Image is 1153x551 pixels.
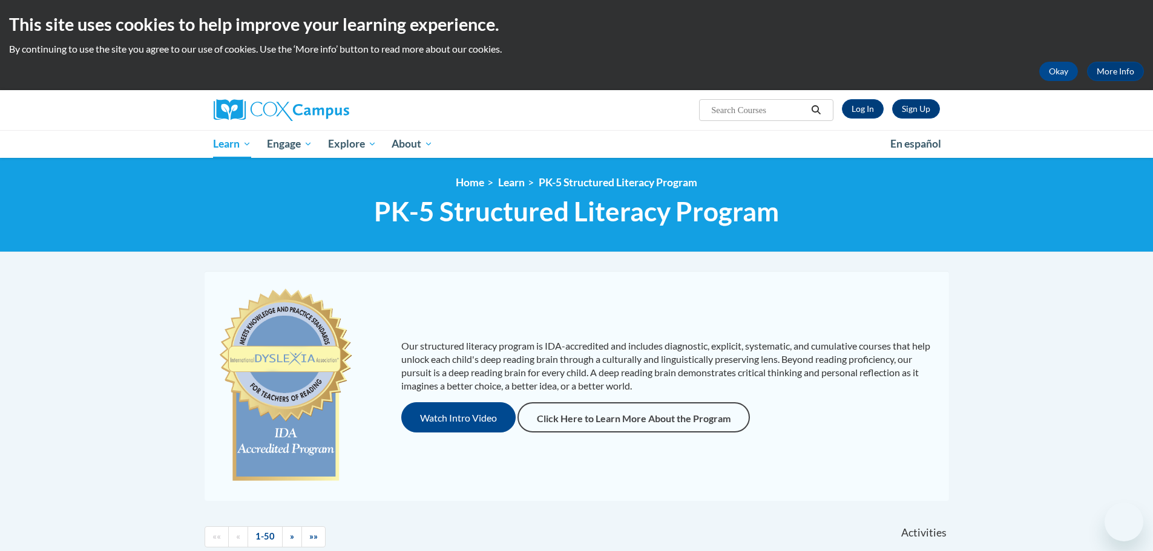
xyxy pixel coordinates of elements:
p: By continuing to use the site you agree to our use of cookies. Use the ‘More info’ button to read... [9,42,1144,56]
a: Log In [842,99,884,119]
span: About [392,137,433,151]
button: Okay [1039,62,1078,81]
a: More Info [1087,62,1144,81]
span: « [236,531,240,541]
span: Learn [213,137,251,151]
a: Learn [206,130,260,158]
input: Search Courses [710,103,807,117]
span: PK-5 Structured Literacy Program [374,195,779,227]
p: Our structured literacy program is IDA-accredited and includes diagnostic, explicit, systematic, ... [401,339,937,393]
span: Activities [901,526,947,540]
a: End [301,526,326,547]
a: Previous [228,526,248,547]
a: Home [456,176,484,189]
img: c477cda6-e343-453b-bfce-d6f9e9818e1c.png [217,283,355,489]
a: Learn [498,176,525,189]
a: Explore [320,130,384,158]
button: Watch Intro Video [401,402,516,432]
iframe: Button to launch messaging window [1105,503,1143,541]
span: En español [890,137,941,150]
a: About [384,130,441,158]
span: »» [309,531,318,541]
h2: This site uses cookies to help improve your learning experience. [9,12,1144,36]
button: Search [807,103,825,117]
span: Engage [267,137,312,151]
a: Begining [205,526,229,547]
span: «« [212,531,221,541]
div: Main menu [195,130,958,158]
a: Cox Campus [214,99,444,121]
a: Register [892,99,940,119]
a: Engage [259,130,320,158]
a: Click Here to Learn More About the Program [517,402,750,432]
a: En español [882,131,949,157]
a: Next [282,526,302,547]
img: Cox Campus [214,99,349,121]
span: Explore [328,137,376,151]
a: PK-5 Structured Literacy Program [539,176,697,189]
a: 1-50 [248,526,283,547]
span: » [290,531,294,541]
